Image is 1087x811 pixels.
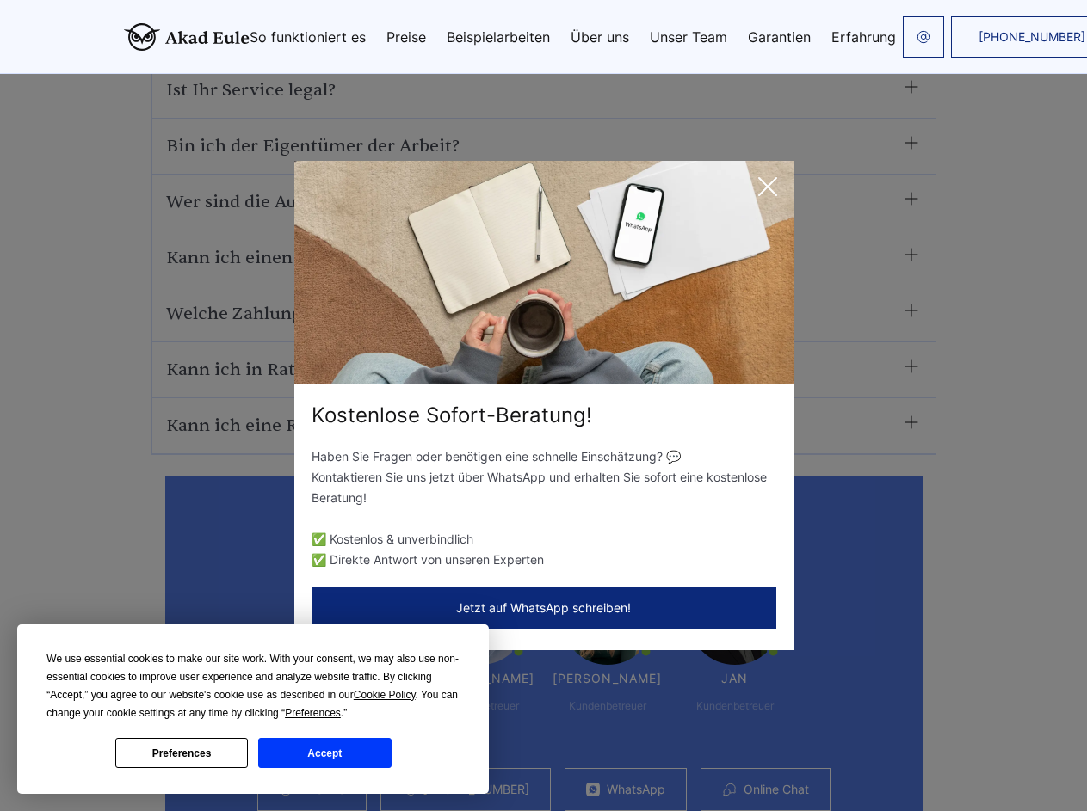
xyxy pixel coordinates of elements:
a: Garantien [748,30,811,44]
p: Haben Sie Fragen oder benötigen eine schnelle Einschätzung? 💬 Kontaktieren Sie uns jetzt über Wha... [312,446,776,508]
span: Preferences [285,707,341,719]
button: Preferences [115,738,248,768]
button: Accept [258,738,391,768]
li: ✅ Direkte Antwort von unseren Experten [312,550,776,570]
img: logo [124,23,250,51]
a: Preise [386,30,426,44]
img: exit [294,161,794,384]
div: Kostenlose Sofort-Beratung! [294,402,794,429]
div: Cookie Consent Prompt [17,624,489,794]
a: So funktioniert es [250,30,366,44]
a: Unser Team [650,30,727,44]
div: We use essential cookies to make our site work. With your consent, we may also use non-essential ... [46,650,460,722]
img: email [917,30,930,44]
button: Jetzt auf WhatsApp schreiben! [312,587,776,629]
span: [PHONE_NUMBER] [979,30,1085,44]
a: Erfahrung [831,30,896,44]
span: Cookie Policy [354,689,416,701]
a: Über uns [571,30,629,44]
li: ✅ Kostenlos & unverbindlich [312,529,776,550]
a: Beispielarbeiten [447,30,550,44]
